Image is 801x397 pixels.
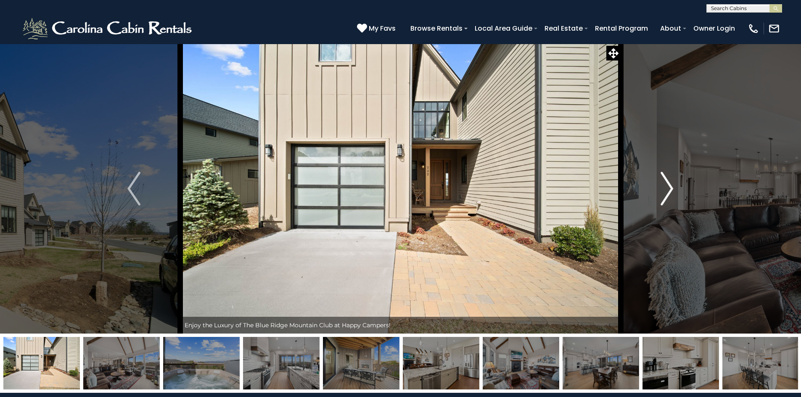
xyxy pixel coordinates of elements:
img: arrow [127,172,140,205]
img: 168202028 [163,337,240,389]
button: Next [621,44,713,334]
a: Real Estate [540,21,587,36]
a: Rental Program [591,21,652,36]
div: Enjoy the Luxury of The Blue Ridge Mountain Club at Happy Campers! [180,317,621,334]
img: 168201988 [563,337,639,389]
img: phone-regular-white.png [748,23,759,34]
img: 168202018 [323,337,399,389]
img: mail-regular-white.png [768,23,780,34]
a: Local Area Guide [471,21,537,36]
img: 168201991 [722,337,799,389]
a: My Favs [357,23,398,34]
img: 168202024 [403,337,479,389]
a: Browse Rentals [406,21,467,36]
img: 168202023 [642,337,719,389]
img: 168201989 [243,337,320,389]
span: My Favs [369,23,396,34]
a: About [656,21,685,36]
button: Previous [87,44,180,334]
img: White-1-2.png [21,16,196,41]
a: Owner Login [689,21,739,36]
img: 168201997 [83,337,160,389]
img: arrow [661,172,673,205]
img: 168202037 [3,337,80,389]
img: 168201993 [483,337,559,389]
